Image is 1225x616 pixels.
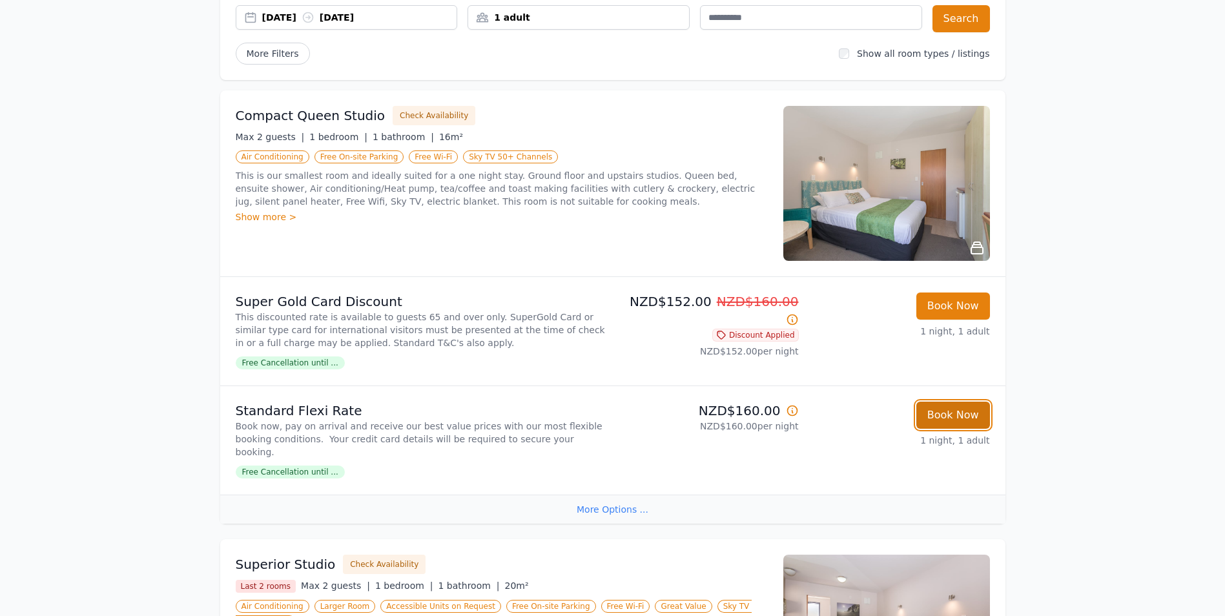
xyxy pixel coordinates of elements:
[236,210,768,223] div: Show more >
[236,580,296,593] span: Last 2 rooms
[236,402,608,420] p: Standard Flexi Rate
[932,5,990,32] button: Search
[468,11,689,24] div: 1 adult
[236,132,305,142] span: Max 2 guests |
[438,580,499,591] span: 1 bathroom |
[309,132,367,142] span: 1 bedroom |
[236,107,386,125] h3: Compact Queen Studio
[314,150,404,163] span: Free On-site Parking
[236,43,310,65] span: More Filters
[236,311,608,349] p: This discounted rate is available to guests 65 and over only. SuperGold Card or similar type card...
[314,600,376,613] span: Larger Room
[409,150,458,163] span: Free Wi-Fi
[236,466,345,478] span: Free Cancellation until ...
[439,132,463,142] span: 16m²
[618,402,799,420] p: NZD$160.00
[618,420,799,433] p: NZD$160.00 per night
[655,600,712,613] span: Great Value
[236,150,309,163] span: Air Conditioning
[375,580,433,591] span: 1 bedroom |
[262,11,457,24] div: [DATE] [DATE]
[236,600,309,613] span: Air Conditioning
[916,402,990,429] button: Book Now
[220,495,1005,524] div: More Options ...
[717,294,799,309] span: NZD$160.00
[505,580,529,591] span: 20m²
[809,325,990,338] p: 1 night, 1 adult
[916,293,990,320] button: Book Now
[343,555,426,574] button: Check Availability
[506,600,596,613] span: Free On-site Parking
[373,132,434,142] span: 1 bathroom |
[809,434,990,447] p: 1 night, 1 adult
[380,600,501,613] span: Accessible Units on Request
[236,555,336,573] h3: Superior Studio
[463,150,558,163] span: Sky TV 50+ Channels
[236,293,608,311] p: Super Gold Card Discount
[601,600,650,613] span: Free Wi-Fi
[236,356,345,369] span: Free Cancellation until ...
[618,293,799,329] p: NZD$152.00
[857,48,989,59] label: Show all room types / listings
[236,420,608,458] p: Book now, pay on arrival and receive our best value prices with our most flexible booking conditi...
[618,345,799,358] p: NZD$152.00 per night
[301,580,370,591] span: Max 2 guests |
[393,106,475,125] button: Check Availability
[712,329,799,342] span: Discount Applied
[236,169,768,208] p: This is our smallest room and ideally suited for a one night stay. Ground floor and upstairs stud...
